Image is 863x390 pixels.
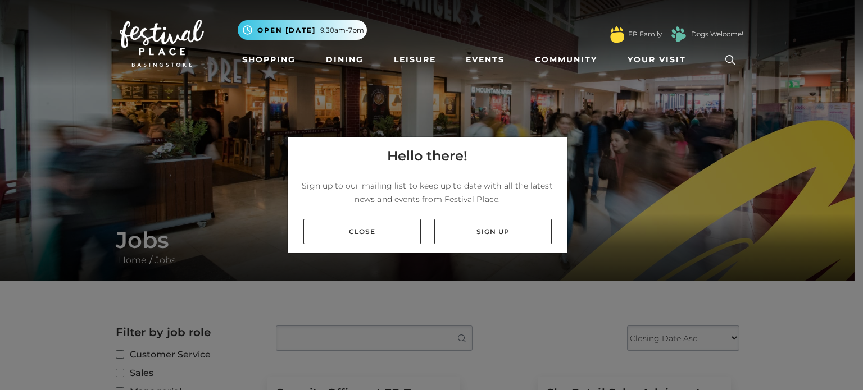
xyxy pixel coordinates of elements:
span: 9.30am-7pm [320,25,364,35]
a: Close [303,219,421,244]
a: Shopping [238,49,300,70]
span: Open [DATE] [257,25,316,35]
a: Events [461,49,509,70]
a: Your Visit [623,49,696,70]
a: Sign up [434,219,552,244]
button: Open [DATE] 9.30am-7pm [238,20,367,40]
p: Sign up to our mailing list to keep up to date with all the latest news and events from Festival ... [297,179,558,206]
a: Dogs Welcome! [691,29,743,39]
span: Your Visit [628,54,686,66]
a: FP Family [628,29,662,39]
a: Leisure [389,49,440,70]
a: Community [530,49,602,70]
a: Dining [321,49,368,70]
h4: Hello there! [387,146,467,166]
img: Festival Place Logo [120,20,204,67]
